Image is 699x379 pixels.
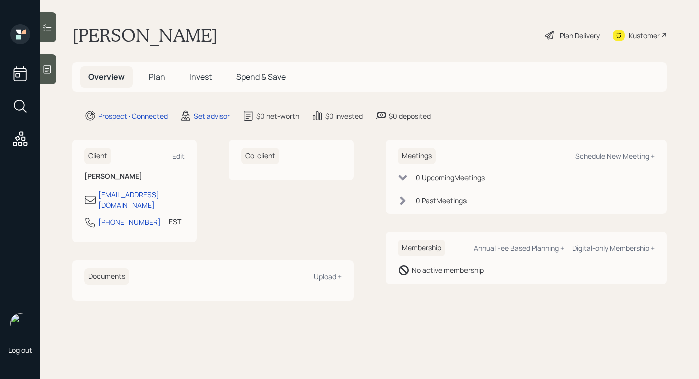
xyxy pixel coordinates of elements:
span: Plan [149,71,165,82]
h6: Meetings [398,148,436,164]
div: [PHONE_NUMBER] [98,217,161,227]
div: Plan Delivery [560,30,600,41]
span: Overview [88,71,125,82]
div: Upload + [314,272,342,281]
div: Kustomer [629,30,660,41]
div: Log out [8,345,32,355]
div: Set advisor [194,111,230,121]
div: Edit [172,151,185,161]
h6: Documents [84,268,129,285]
div: Schedule New Meeting + [575,151,655,161]
div: Digital-only Membership + [572,243,655,253]
div: $0 invested [325,111,363,121]
span: Invest [189,71,212,82]
h6: Co-client [241,148,279,164]
div: No active membership [412,265,484,275]
div: EST [169,216,181,227]
div: $0 deposited [389,111,431,121]
span: Spend & Save [236,71,286,82]
img: robby-grisanti-headshot.png [10,313,30,333]
h1: [PERSON_NAME] [72,24,218,46]
div: [EMAIL_ADDRESS][DOMAIN_NAME] [98,189,185,210]
h6: Membership [398,240,445,256]
h6: Client [84,148,111,164]
div: Prospect · Connected [98,111,168,121]
div: $0 net-worth [256,111,299,121]
div: 0 Upcoming Meeting s [416,172,485,183]
div: Annual Fee Based Planning + [474,243,564,253]
div: 0 Past Meeting s [416,195,467,206]
h6: [PERSON_NAME] [84,172,185,181]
